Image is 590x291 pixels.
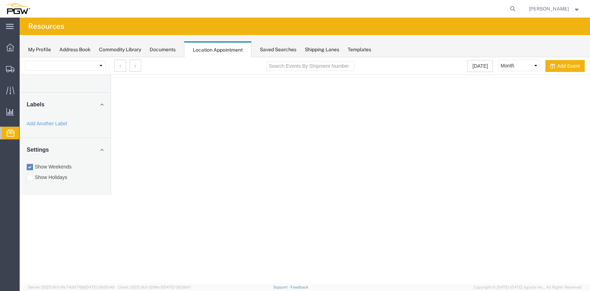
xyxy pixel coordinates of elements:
[150,46,176,53] div: Documents
[184,41,251,58] div: Location Appointment
[290,285,308,289] a: Feedback
[529,5,581,13] button: [PERSON_NAME]
[348,46,371,53] div: Templates
[28,18,64,35] h4: Resources
[473,284,582,290] span: Copyright © [DATE]-[DATE] Agistix Inc., All Rights Reserved
[28,285,114,289] span: Server: 2025.19.0-91c74307f99
[20,57,590,284] iframe: FS Legacy Container
[59,46,91,53] div: Address Book
[273,285,291,289] a: Support
[118,285,191,289] span: Client: 2025.19.0-129fbcf
[162,285,191,289] span: [DATE] 09:39:01
[99,46,141,53] div: Commodity Library
[305,46,339,53] div: Shipping Lanes
[85,285,114,289] span: [DATE] 09:50:40
[28,46,51,53] div: My Profile
[529,5,569,13] span: Brandy Shannon
[5,4,30,14] img: logo
[260,46,296,53] div: Saved Searches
